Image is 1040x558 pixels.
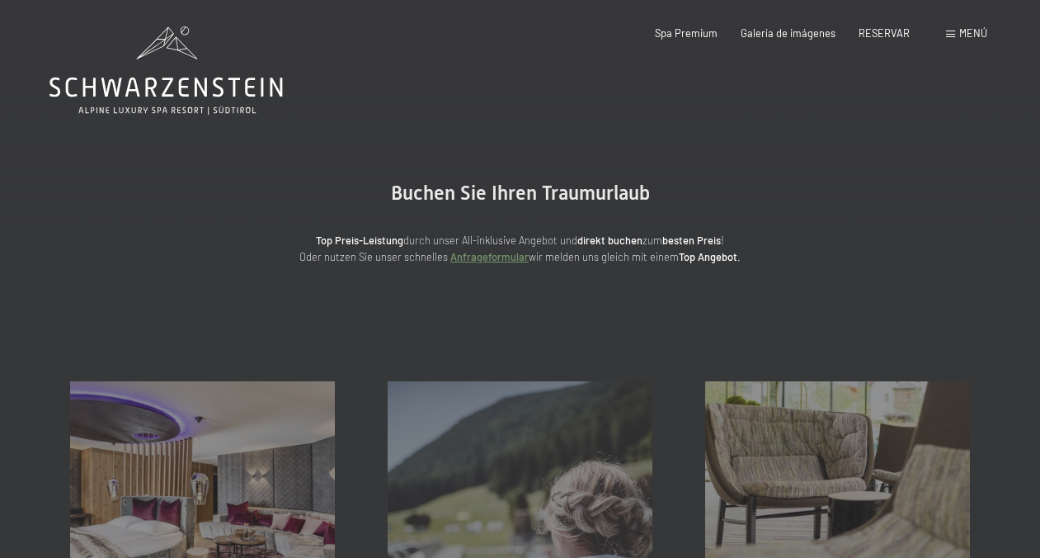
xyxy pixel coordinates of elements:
strong: Top Preis-Leistung [316,234,403,247]
a: Anfrageformular [450,250,529,263]
span: Buchen Sie Ihren Traumurlaub [391,182,650,205]
strong: direkt buchen [577,234,642,247]
p: durch unser All-inklusive Angebot und zum ! Oder nutzen Sie unser schnelles wir melden uns gleich... [191,232,850,266]
span: Einwilligung Marketing* [360,318,496,334]
a: Spa Premium [655,26,718,40]
a: Galería de imágenes [741,26,835,40]
span: MENÚ [959,26,987,40]
a: RESERVAR [859,26,910,40]
strong: Top Angebot. [679,250,741,263]
strong: besten Preis [662,234,721,247]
